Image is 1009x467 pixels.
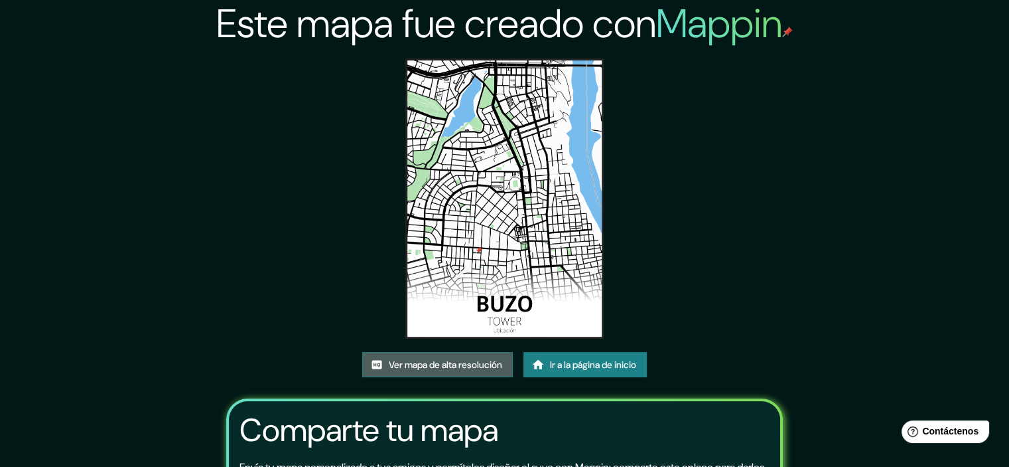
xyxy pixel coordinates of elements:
[362,352,513,377] a: Ver mapa de alta resolución
[891,415,994,452] iframe: Lanzador de widgets de ayuda
[239,409,498,451] font: Comparte tu mapa
[523,352,647,377] a: Ir a la página de inicio
[405,58,603,339] img: created-map
[782,27,793,37] img: pin de mapeo
[550,359,636,371] font: Ir a la página de inicio
[389,359,502,371] font: Ver mapa de alta resolución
